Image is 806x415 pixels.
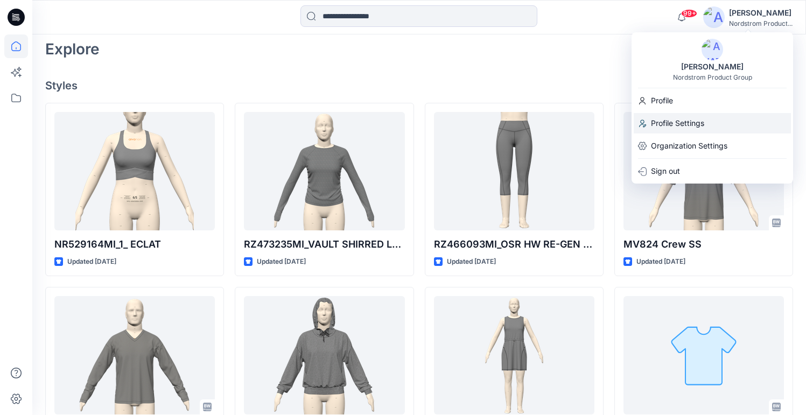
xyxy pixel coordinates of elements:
[632,136,793,156] a: Organization Settings
[675,60,750,73] div: [PERSON_NAME]
[651,90,673,111] p: Profile
[434,237,594,252] p: RZ466093MI_OSR HW RE-GEN SHAY 19 IN CAPRI_F1
[651,113,704,133] p: Profile Settings
[681,9,697,18] span: 99+
[623,237,784,252] p: MV824 Crew SS
[651,161,680,181] p: Sign out
[45,79,793,92] h4: Styles
[67,256,116,268] p: Updated [DATE]
[673,73,752,81] div: Nordstrom Product Group
[702,39,723,60] img: avatar
[54,296,215,414] a: MV824 V-NK LS
[729,19,793,27] div: Nordstrom Product...
[651,136,727,156] p: Organization Settings
[54,112,215,230] a: NR529164MI_1_ ECLAT
[632,113,793,133] a: Profile Settings
[45,40,100,58] h2: Explore
[729,6,793,19] div: [PERSON_NAME]
[244,237,404,252] p: RZ473235MI_VAULT SHIRRED LS TEE_PP
[623,296,784,414] a: INB913R3 KN
[257,256,306,268] p: Updated [DATE]
[636,256,685,268] p: Updated [DATE]
[703,6,725,28] img: avatar
[54,237,215,252] p: NR529164MI_1_ ECLAT
[434,296,594,414] a: RZ462349MI_VOLLEY TANK DRESS_F1
[623,112,784,230] a: MV824 Crew SS
[244,112,404,230] a: RZ473235MI_VAULT SHIRRED LS TEE_PP
[244,296,404,414] a: RK453595MI_DOWNTOWN HOODIE_PP
[447,256,496,268] p: Updated [DATE]
[434,112,594,230] a: RZ466093MI_OSR HW RE-GEN SHAY 19 IN CAPRI_F1
[632,90,793,111] a: Profile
